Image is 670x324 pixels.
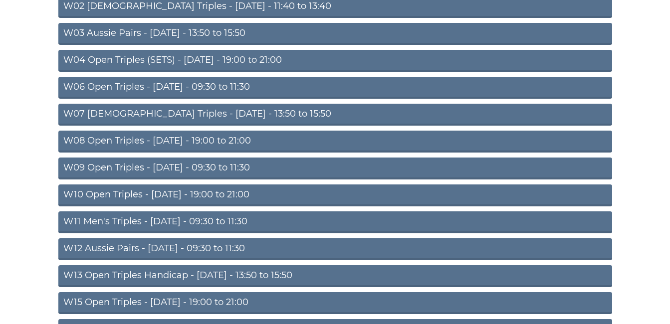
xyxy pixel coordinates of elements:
[58,104,612,126] a: W07 [DEMOGRAPHIC_DATA] Triples - [DATE] - 13:50 to 15:50
[58,158,612,179] a: W09 Open Triples - [DATE] - 09:30 to 11:30
[58,211,612,233] a: W11 Men's Triples - [DATE] - 09:30 to 11:30
[58,50,612,72] a: W04 Open Triples (SETS) - [DATE] - 19:00 to 21:00
[58,238,612,260] a: W12 Aussie Pairs - [DATE] - 09:30 to 11:30
[58,77,612,99] a: W06 Open Triples - [DATE] - 09:30 to 11:30
[58,23,612,45] a: W03 Aussie Pairs - [DATE] - 13:50 to 15:50
[58,292,612,314] a: W15 Open Triples - [DATE] - 19:00 to 21:00
[58,184,612,206] a: W10 Open Triples - [DATE] - 19:00 to 21:00
[58,265,612,287] a: W13 Open Triples Handicap - [DATE] - 13:50 to 15:50
[58,131,612,153] a: W08 Open Triples - [DATE] - 19:00 to 21:00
